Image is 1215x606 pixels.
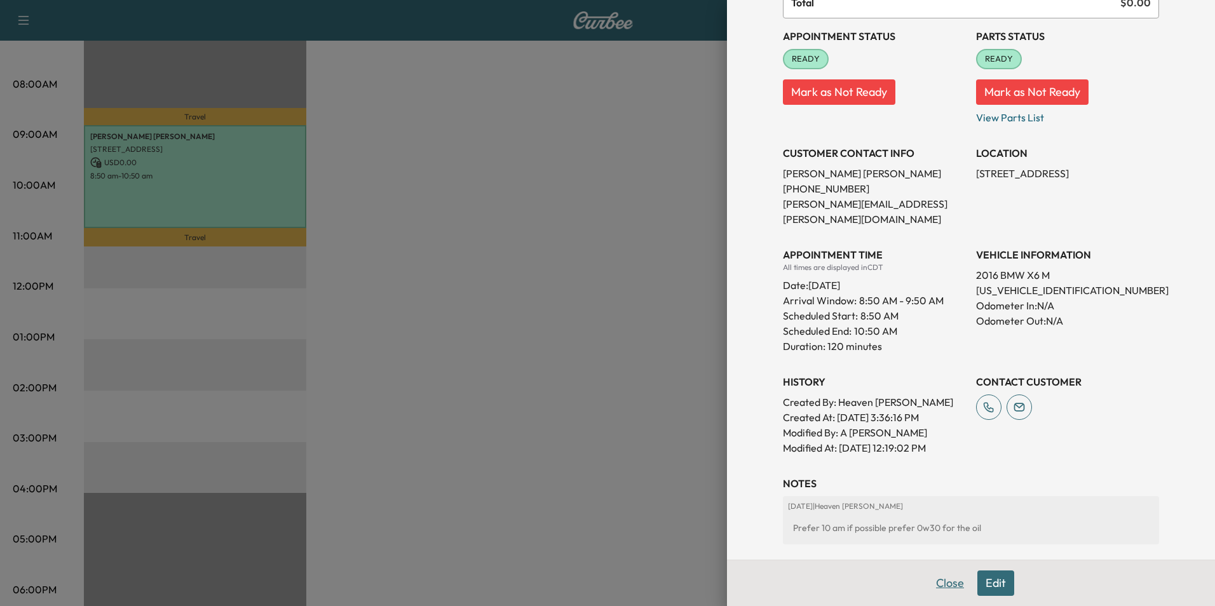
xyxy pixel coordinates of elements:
h3: Parts Status [976,29,1159,44]
h3: APPOINTMENT TIME [783,247,966,262]
p: Modified At : [DATE] 12:19:02 PM [783,440,966,455]
p: [US_VEHICLE_IDENTIFICATION_NUMBER] [976,283,1159,298]
p: [DATE] | Heaven [PERSON_NAME] [788,501,1154,511]
p: Odometer In: N/A [976,298,1159,313]
p: Arrival Window: [783,293,966,308]
p: [STREET_ADDRESS] [976,166,1159,181]
h3: LOCATION [976,145,1159,161]
p: [PHONE_NUMBER] [783,181,966,196]
p: Odometer Out: N/A [976,313,1159,328]
p: View Parts List [976,105,1159,125]
h3: NOTES [783,476,1159,491]
p: 8:50 AM [860,308,899,323]
p: 10:50 AM [854,323,897,339]
p: [PERSON_NAME] [PERSON_NAME] [783,166,966,181]
button: Mark as Not Ready [783,79,895,105]
h3: CONTACT CUSTOMER [976,374,1159,389]
div: Prefer 10 am if possible prefer 0w30 for the oil [788,516,1154,539]
div: Date: [DATE] [783,273,966,293]
p: Created By : Heaven [PERSON_NAME] [783,394,966,410]
button: Close [928,570,972,596]
p: Modified By : A [PERSON_NAME] [783,425,966,440]
button: Mark as Not Ready [976,79,1089,105]
h3: Appointment Status [783,29,966,44]
p: Scheduled Start: [783,308,858,323]
span: READY [784,53,827,65]
button: Edit [977,570,1014,596]
p: Created At : [DATE] 3:36:16 PM [783,410,966,425]
p: 2016 BMW X6 M [976,267,1159,283]
p: Duration: 120 minutes [783,339,966,354]
h3: VEHICLE INFORMATION [976,247,1159,262]
span: 8:50 AM - 9:50 AM [859,293,944,308]
span: READY [977,53,1021,65]
h3: History [783,374,966,389]
p: Scheduled End: [783,323,852,339]
h3: CUSTOMER CONTACT INFO [783,145,966,161]
div: All times are displayed in CDT [783,262,966,273]
p: [PERSON_NAME][EMAIL_ADDRESS][PERSON_NAME][DOMAIN_NAME] [783,196,966,227]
